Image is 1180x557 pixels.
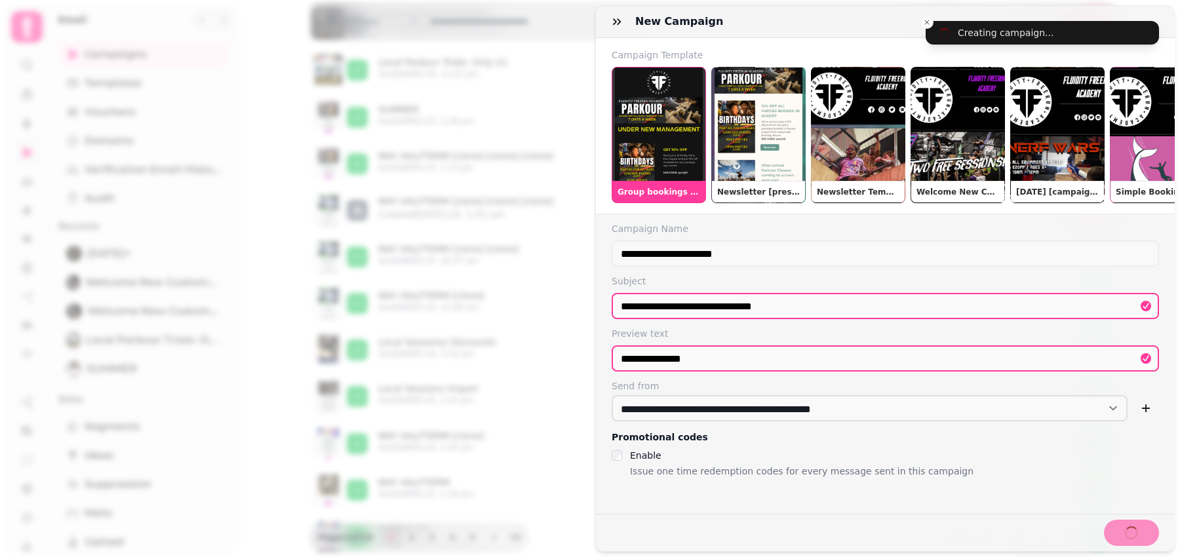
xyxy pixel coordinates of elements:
[711,67,806,203] button: Newsletter [preset]
[1010,67,1105,203] button: [DATE] [campaign]
[1016,187,1099,197] p: [DATE] [campaign]
[612,327,1159,340] label: Preview text
[811,67,905,203] button: Newsletter Template
[630,450,661,461] label: Enable
[612,67,706,203] button: Group bookings [preset]
[911,67,1005,203] button: Welcome New Customer [campaign]
[916,187,999,197] p: Welcome New Customer [campaign]
[618,187,700,197] p: Group bookings [preset]
[817,187,899,197] p: Newsletter Template
[630,463,973,479] p: Issue one time redemption codes for every message sent in this campaign
[612,379,1159,393] label: Send from
[612,275,1159,288] label: Subject
[612,429,708,445] legend: Promotional codes
[635,14,728,29] h3: New campaign
[596,48,1175,62] label: Campaign Template
[717,187,800,197] p: Newsletter [preset]
[612,222,1159,235] label: Campaign Name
